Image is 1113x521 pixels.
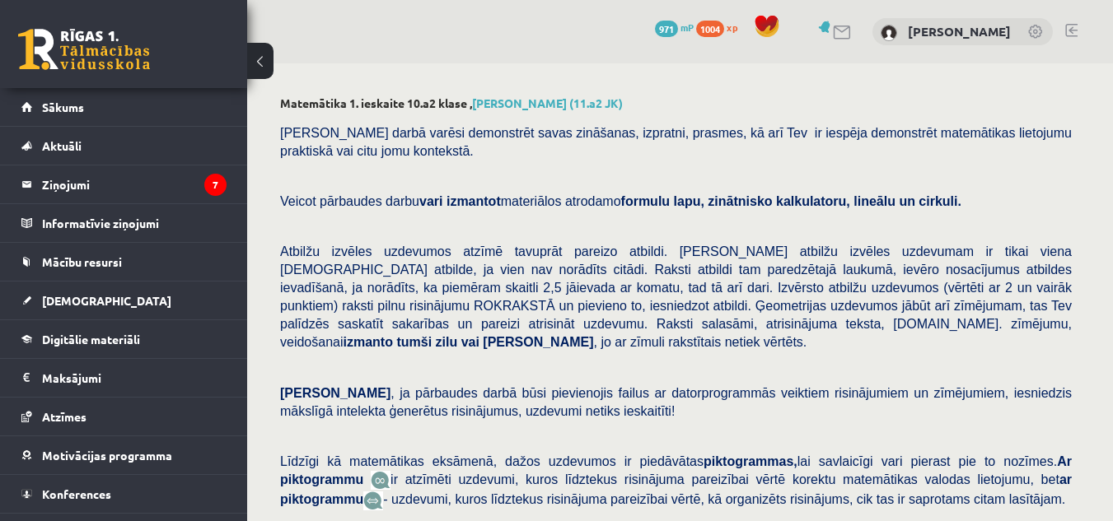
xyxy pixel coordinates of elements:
span: [PERSON_NAME] darbā varēsi demonstrēt savas zināšanas, izpratni, prasmes, kā arī Tev ir iespēja d... [280,126,1072,158]
img: wKvN42sLe3LLwAAAABJRU5ErkJggg== [363,491,383,510]
a: Ziņojumi7 [21,165,227,203]
a: Maksājumi [21,359,227,397]
a: Rīgas 1. Tālmācības vidusskola [18,29,150,70]
i: 7 [204,174,227,196]
a: [PERSON_NAME] [908,23,1011,40]
span: Konferences [42,486,111,501]
span: Veicot pārbaudes darbu materiālos atrodamo [280,194,961,208]
span: - uzdevumi, kuros līdztekus risinājuma pareizībai vērtē, kā organizēts risinājums, cik tas ir sap... [383,492,1065,506]
legend: Informatīvie ziņojumi [42,204,227,242]
span: ir atzīmēti uzdevumi, kuros līdztekus risinājuma pareizībai vērtē korektu matemātikas valodas lie... [280,472,1072,506]
span: mP [680,21,694,34]
span: Mācību resursi [42,254,122,269]
span: [DEMOGRAPHIC_DATA] [42,293,171,308]
a: [PERSON_NAME] (11.a2 JK) [472,95,623,110]
span: [PERSON_NAME] [280,386,390,400]
a: 971 mP [655,21,694,34]
span: 1004 [696,21,724,37]
a: Sākums [21,88,227,126]
a: Motivācijas programma [21,436,227,474]
h2: Matemātika 1. ieskaite 10.a2 klase , [280,96,1080,110]
a: Aktuāli [21,127,227,165]
a: Digitālie materiāli [21,320,227,358]
b: piktogrammas, [704,454,797,468]
a: 1004 xp [696,21,746,34]
b: vari izmantot [419,194,501,208]
a: Informatīvie ziņojumi [21,204,227,242]
img: JfuEzvunn4EvwAAAAASUVORK5CYII= [371,471,390,490]
span: , ja pārbaudes darbā būsi pievienojis failus ar datorprogrammās veiktiem risinājumiem un zīmējumi... [280,386,1072,418]
span: Līdzīgi kā matemātikas eksāmenā, dažos uzdevumos ir piedāvātas lai savlaicīgi vari pierast pie to... [280,454,1072,486]
span: xp [727,21,737,34]
a: Konferences [21,475,227,513]
img: Anastasija Pozņakova [881,25,897,41]
span: Digitālie materiāli [42,332,140,347]
span: Atzīmes [42,409,87,424]
a: Mācību resursi [21,243,227,281]
b: izmanto [344,335,393,349]
span: Aktuāli [42,138,82,153]
span: Motivācijas programma [42,448,172,463]
b: tumši zilu vai [PERSON_NAME] [396,335,593,349]
legend: Ziņojumi [42,165,227,203]
a: [DEMOGRAPHIC_DATA] [21,281,227,319]
legend: Maksājumi [42,359,227,397]
a: Atzīmes [21,398,227,435]
span: 971 [655,21,678,37]
b: formulu lapu, zinātnisko kalkulatoru, lineālu un cirkuli. [621,194,961,208]
span: Sākums [42,100,84,114]
span: Atbilžu izvēles uzdevumos atzīmē tavuprāt pareizo atbildi. [PERSON_NAME] atbilžu izvēles uzdevuma... [280,244,1072,349]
